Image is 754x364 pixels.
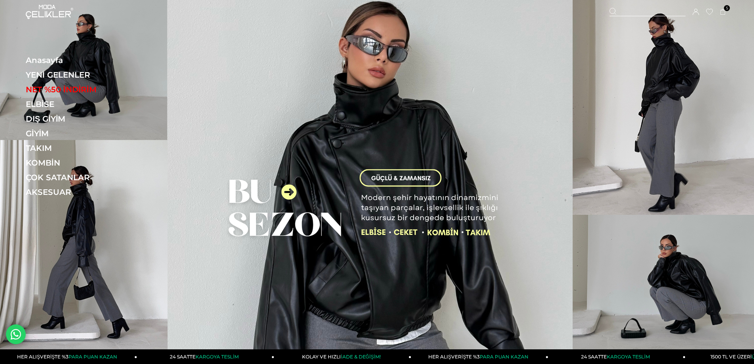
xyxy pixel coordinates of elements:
[26,187,135,197] a: AKSESUAR
[26,173,135,182] a: ÇOK SATANLAR
[724,5,730,11] span: 5
[549,349,686,364] a: 24 SAATTEKARGOYA TESLİM
[137,349,274,364] a: 24 SAATTEKARGOYA TESLİM
[26,158,135,168] a: KOMBİN
[341,354,380,360] span: İADE & DEĞİŞİM!
[68,354,117,360] span: PARA PUAN KAZAN
[26,70,135,80] a: YENİ GELENLER
[26,143,135,153] a: TAKIM
[26,55,135,65] a: Anasayfa
[196,354,238,360] span: KARGOYA TESLİM
[26,114,135,124] a: DIŞ GİYİM
[26,129,135,138] a: GİYİM
[26,99,135,109] a: ELBİSE
[411,349,548,364] a: HER ALIŞVERİŞTE %3PARA PUAN KAZAN
[607,354,650,360] span: KARGOYA TESLİM
[480,354,528,360] span: PARA PUAN KAZAN
[26,85,135,94] a: NET %50 İNDİRİM
[720,9,726,15] a: 5
[26,5,73,19] img: logo
[274,349,411,364] a: KOLAY VE HIZLIİADE & DEĞİŞİM!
